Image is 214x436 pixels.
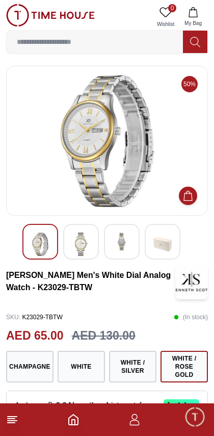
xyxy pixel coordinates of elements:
[6,269,175,294] h3: [PERSON_NAME] Men's White Dial Analog Watch - K23029-TBTW
[58,351,105,382] button: White
[31,233,49,256] img: Kenneth Scott Men's Champagne Dial Analog Watch - K23029-GBGC
[174,310,208,325] p: ( In stock )
[6,327,64,345] h2: AED 65.00
[6,310,63,325] p: K23029-TBTW
[72,233,90,256] img: Kenneth Scott Men's Champagne Dial Analog Watch - K23029-GBGC
[180,19,206,27] span: My Bag
[153,233,172,256] img: Kenneth Scott Men's Champagne Dial Analog Watch - K23029-GBGC
[113,233,131,251] img: Kenneth Scott Men's Champagne Dial Analog Watch - K23029-GBGC
[181,76,198,92] span: 50%
[153,4,178,30] a: 0Wishlist
[72,327,136,345] h3: AED 130.00
[184,406,206,428] div: Chat Widget
[6,351,53,382] button: Champagne
[160,351,208,382] button: White / Rose Gold
[175,264,208,299] img: Kenneth Scott Men's White Dial Analog Watch - K23029-TBTW
[67,414,79,426] a: Home
[178,4,208,30] button: My Bag
[109,351,156,382] button: White / Silver
[6,4,95,27] img: ...
[15,74,199,207] img: Kenneth Scott Men's Champagne Dial Analog Watch - K23029-GBGC
[6,314,20,321] span: SKU :
[179,187,197,205] button: Add to Cart
[168,4,176,12] span: 0
[153,20,178,28] span: Wishlist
